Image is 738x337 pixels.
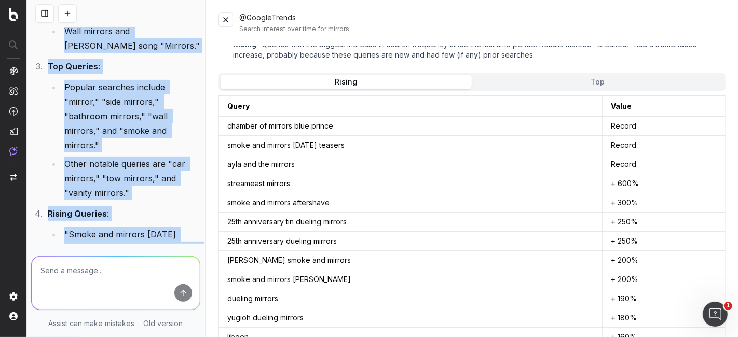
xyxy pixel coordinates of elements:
td: + 180% [602,308,725,328]
td: smoke and mirrors [DATE] teasers [218,136,602,155]
li: : [45,206,200,285]
img: Setting [9,292,18,301]
td: Record [602,136,725,155]
td: chamber of mirrors blue prince [218,117,602,136]
td: smoke and mirrors aftershave [218,193,602,213]
li: Popular searches include "mirror," "side mirrors," "bathroom mirrors," "wall mirrors," and "smoke... [61,80,200,152]
td: streameast mirrors [218,174,602,193]
li: Other notable queries are "car mirrors," "tow mirrors," and "vanity mirrors." [61,157,200,200]
td: ayla and the mirrors [218,155,602,174]
td: 25th anniversary tin dueling mirrors [218,213,602,232]
li: "Smoke and mirrors [DATE] teasers" and "chamber of mirrors blue prince" saw significant spikes in... [61,227,200,285]
td: smoke and mirrors [PERSON_NAME] [218,270,602,289]
strong: Rising Queries [48,208,107,219]
p: Assist can make mistakes [48,318,134,329]
div: @GoogleTrends [239,12,726,33]
img: Activation [9,107,18,116]
li: Wall mirrors and [PERSON_NAME] song "Mirrors." [61,24,200,53]
td: + 250% [602,232,725,251]
td: + 300% [602,193,725,213]
td: 25th anniversary dueling mirrors [218,232,602,251]
td: dueling mirrors [218,289,602,308]
img: Assist [9,147,18,156]
img: Switch project [10,174,17,181]
iframe: Intercom live chat [703,302,728,327]
td: + 190% [602,289,725,308]
li: : [45,59,200,200]
td: + 250% [602,213,725,232]
img: Analytics [9,67,18,75]
th: Query [218,96,602,117]
td: Record [602,155,725,174]
img: Botify logo [9,8,18,21]
span: 1 [724,302,732,310]
td: + 200% [602,270,725,289]
div: Search interest over time for mirrors [239,25,726,33]
button: Top [472,75,723,89]
td: yugioh dueling mirrors [218,308,602,328]
a: Old version [143,318,183,329]
td: + 200% [602,251,725,270]
td: + 600% [602,174,725,193]
img: Studio [9,127,18,135]
td: [PERSON_NAME] smoke and mirrors [218,251,602,270]
img: My account [9,312,18,320]
strong: Top Queries [48,61,98,72]
img: Intelligence [9,87,18,95]
th: Value [602,96,725,117]
button: Rising [221,75,472,89]
td: Record [602,117,725,136]
li: - Queries with the biggest increase in search frequency since the last time period. Results marke... [230,39,726,60]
